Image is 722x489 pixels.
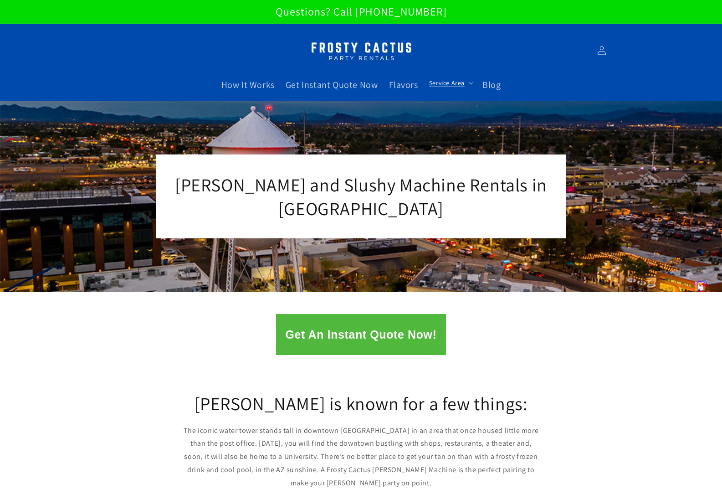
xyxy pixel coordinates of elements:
span: [PERSON_NAME] and Slushy Machine Rentals in [GEOGRAPHIC_DATA] [175,173,547,220]
span: Service Area [429,79,465,87]
button: Get An Instant Quote Now! [276,314,445,355]
span: How It Works [221,79,275,91]
img: Margarita Machine Rental in Scottsdale, Phoenix, Tempe, Chandler, Gilbert, Mesa and Maricopa [304,36,418,65]
a: Blog [477,73,506,96]
h2: [PERSON_NAME] is known for a few things: [184,391,539,415]
a: Flavors [384,73,424,96]
a: How It Works [216,73,280,96]
a: Get Instant Quote Now [280,73,384,96]
span: Blog [482,79,501,91]
summary: Service Area [424,73,477,93]
span: Flavors [389,79,418,91]
span: Get Instant Quote Now [286,79,378,91]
